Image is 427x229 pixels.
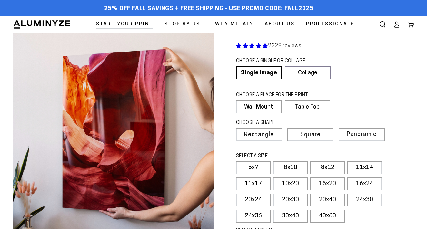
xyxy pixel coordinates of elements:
[310,177,345,190] label: 16x20
[236,177,271,190] label: 11x17
[236,161,271,174] label: 5x7
[260,16,300,33] a: About Us
[273,210,308,223] label: 30x40
[210,16,258,33] a: Why Metal?
[347,161,382,174] label: 11x14
[244,132,274,138] span: Rectangle
[236,210,271,223] label: 24x36
[347,177,382,190] label: 16x24
[164,20,204,29] span: Shop By Use
[96,20,153,29] span: Start Your Print
[310,194,345,206] label: 20x40
[236,58,324,65] legend: CHOOSE A SINGLE OR COLLAGE
[300,132,321,138] span: Square
[236,194,271,206] label: 20x24
[310,210,345,223] label: 40x60
[91,16,158,33] a: Start Your Print
[104,5,313,13] span: 25% off FALL Savings + Free Shipping - Use Promo Code: FALL2025
[347,194,382,206] label: 24x30
[236,92,324,99] legend: CHOOSE A PLACE FOR THE PRINT
[306,20,354,29] span: Professionals
[236,100,282,113] label: Wall Mount
[273,194,308,206] label: 20x30
[13,20,71,29] img: Aluminyze
[236,66,282,79] a: Single Image
[285,100,330,113] label: Table Top
[347,131,377,138] span: Panoramic
[236,153,340,160] legend: SELECT A SIZE
[160,16,209,33] a: Shop By Use
[285,66,330,79] a: Collage
[310,161,345,174] label: 8x12
[236,119,325,127] legend: CHOOSE A SHAPE
[215,20,253,29] span: Why Metal?
[273,177,308,190] label: 10x20
[301,16,359,33] a: Professionals
[375,17,390,32] summary: Search our site
[265,20,295,29] span: About Us
[273,161,308,174] label: 8x10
